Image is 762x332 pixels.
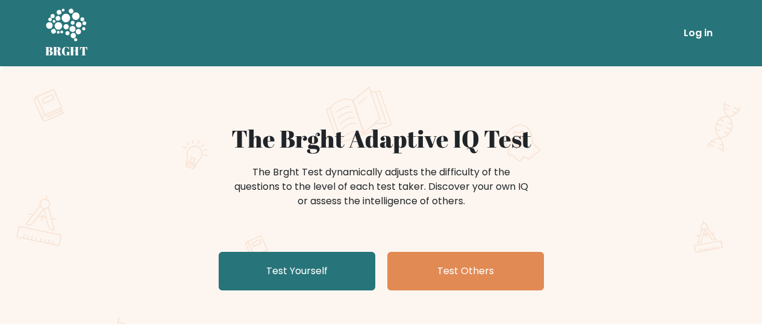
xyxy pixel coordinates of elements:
[219,252,375,290] a: Test Yourself
[387,252,544,290] a: Test Others
[231,165,532,208] div: The Brght Test dynamically adjusts the difficulty of the questions to the level of each test take...
[87,124,675,153] h1: The Brght Adaptive IQ Test
[45,44,89,58] h5: BRGHT
[679,21,717,45] a: Log in
[45,5,89,61] a: BRGHT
